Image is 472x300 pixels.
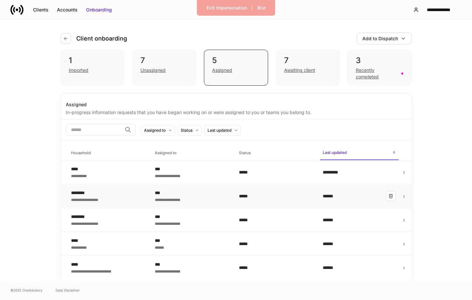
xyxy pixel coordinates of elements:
[323,149,347,156] h6: Last updated
[212,55,260,66] div: 5
[141,125,175,136] button: Assigned to
[356,67,397,80] div: Recently completed
[284,67,315,74] div: Awaiting client
[53,5,82,15] button: Accounts
[208,127,231,133] div: Last updated
[66,108,406,116] div: In-progress information requests that you have began working on or were assigned to you or teams ...
[56,288,80,293] a: Data Disclaimer
[155,150,176,156] h6: Assigned to
[140,67,166,74] div: Unassigned
[82,5,116,15] button: Onboarding
[152,146,231,160] span: Assigned to
[29,5,53,15] button: Clients
[178,125,202,136] button: Status
[66,101,406,108] div: Assigned
[320,146,399,160] span: Last updated
[207,5,247,11] div: Exit Impersonation
[276,50,340,86] div: 7Awaiting client
[212,67,232,74] div: Assigned
[33,7,48,13] div: Clients
[69,55,116,66] div: 1
[348,50,411,86] div: 3Recently completed
[236,146,315,160] span: Status
[253,3,270,13] button: Blur
[68,146,147,160] span: Household
[86,7,112,13] div: Onboarding
[181,127,192,133] div: Status
[204,50,268,86] div: 5Assigned
[61,50,124,86] div: 1Imported
[357,33,411,44] button: Add to Dispatch
[144,127,166,133] div: Assigned to
[257,5,266,11] div: Blur
[356,55,403,66] div: 3
[57,7,78,13] div: Accounts
[76,35,127,42] h4: Client onboarding
[140,55,188,66] div: 7
[132,50,196,86] div: 7Unassigned
[69,67,88,74] div: Imported
[205,125,241,136] button: Last updated
[202,3,251,13] button: Exit Impersonation
[239,150,251,156] h6: Status
[284,55,332,66] div: 7
[71,150,91,156] h6: Household
[10,288,43,293] span: © 2025 OneAdvisory
[362,35,398,42] div: Add to Dispatch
